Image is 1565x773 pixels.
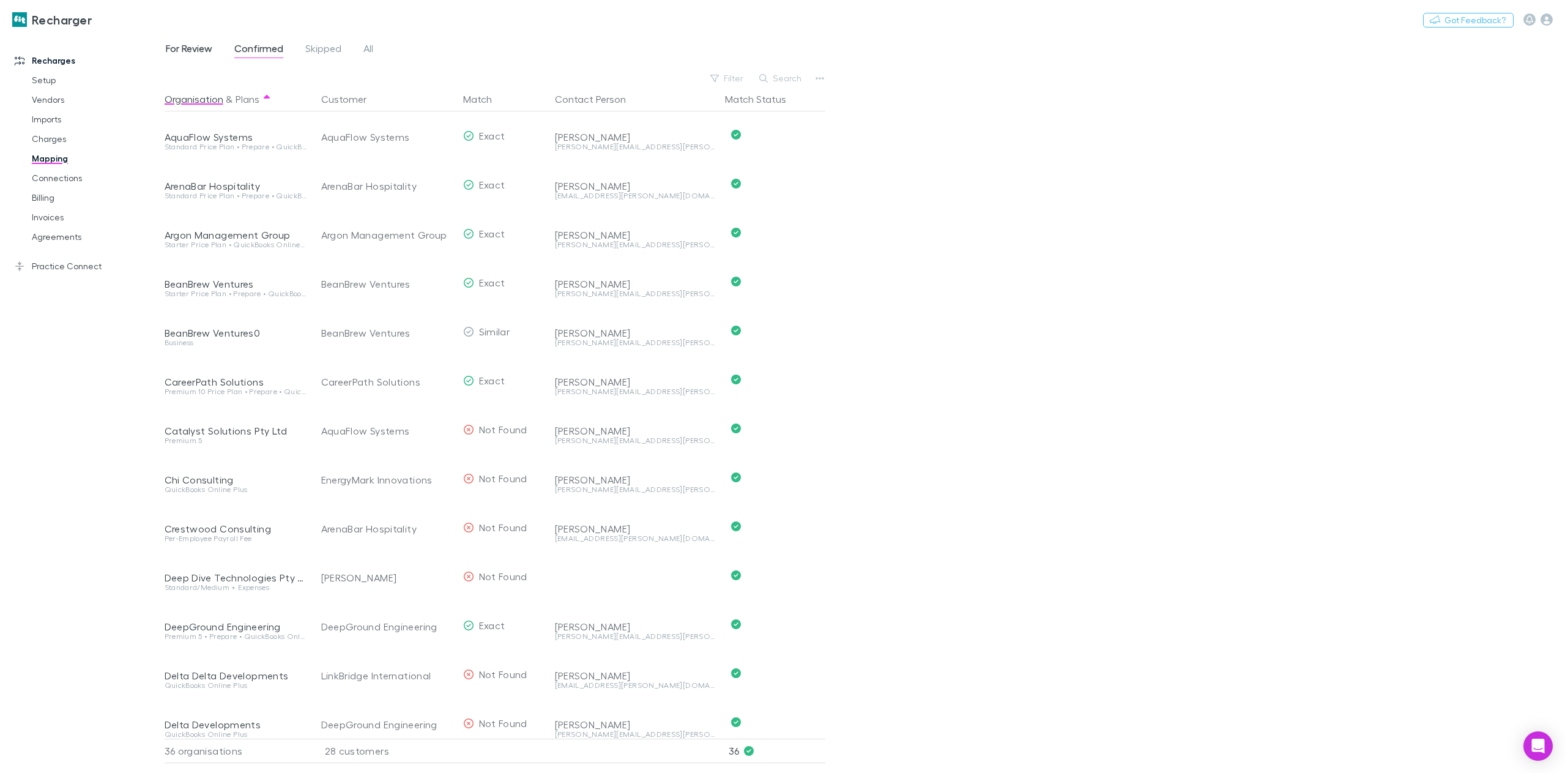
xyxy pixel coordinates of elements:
[165,572,307,584] div: Deep Dive Technologies Pty Ltd
[555,682,715,689] div: [EMAIL_ADDRESS][PERSON_NAME][DOMAIN_NAME]
[555,621,715,633] div: [PERSON_NAME]
[165,180,307,192] div: ArenaBar Hospitality
[731,424,741,433] svg: Confirmed
[1523,731,1553,761] div: Open Intercom Messenger
[165,241,307,248] div: Starter Price Plan • QuickBooks Online Plus
[321,504,453,553] div: ArenaBar Hospitality
[753,71,809,86] button: Search
[165,739,311,763] div: 36 organisations
[2,256,171,276] a: Practice Connect
[479,619,505,631] span: Exact
[731,277,741,286] svg: Confirmed
[5,5,99,34] a: Recharger
[321,651,453,700] div: LinkBridge International
[363,42,373,58] span: All
[479,228,505,239] span: Exact
[555,87,641,111] button: Contact Person
[305,42,341,58] span: Skipped
[321,162,453,211] div: ArenaBar Hospitality
[479,521,527,533] span: Not Found
[165,87,223,111] button: Organisation
[555,327,715,339] div: [PERSON_NAME]
[555,731,715,738] div: [PERSON_NAME][EMAIL_ADDRESS][PERSON_NAME][DOMAIN_NAME]
[731,179,741,189] svg: Confirmed
[555,339,715,346] div: [PERSON_NAME][EMAIL_ADDRESS][PERSON_NAME][DOMAIN_NAME]
[12,12,27,27] img: Recharger's Logo
[165,290,307,297] div: Starter Price Plan • Prepare • QuickBooks Online Plus • Company • BGL • Business • Xero
[731,717,741,727] svg: Confirmed
[165,670,307,682] div: Delta Delta Developments
[731,228,741,237] svg: Confirmed
[165,584,307,591] div: Standard/Medium + Expenses
[731,521,741,531] svg: Confirmed
[321,553,453,602] div: [PERSON_NAME]
[165,731,307,738] div: QuickBooks Online Plus
[555,437,715,444] div: [PERSON_NAME][EMAIL_ADDRESS][PERSON_NAME][DOMAIN_NAME]
[32,12,92,27] h3: Recharger
[479,717,527,729] span: Not Found
[165,425,307,437] div: Catalyst Solutions Pty Ltd
[1423,13,1514,28] button: Got Feedback?
[555,388,715,395] div: [PERSON_NAME][EMAIL_ADDRESS][PERSON_NAME][DOMAIN_NAME]
[321,602,453,651] div: DeepGround Engineering
[555,535,715,542] div: [EMAIL_ADDRESS][PERSON_NAME][DOMAIN_NAME]
[165,327,307,339] div: BeanBrew Ventures0
[555,376,715,388] div: [PERSON_NAME]
[165,278,307,290] div: BeanBrew Ventures
[165,131,307,143] div: AquaFlow Systems
[731,570,741,580] svg: Confirmed
[321,211,453,260] div: Argon Management Group
[165,229,307,241] div: Argon Management Group
[165,719,307,731] div: Delta Developments
[20,207,171,227] a: Invoices
[555,278,715,290] div: [PERSON_NAME]
[555,241,715,248] div: [PERSON_NAME][EMAIL_ADDRESS][PERSON_NAME][DOMAIN_NAME]
[2,51,171,70] a: Recharges
[555,633,715,640] div: [PERSON_NAME][EMAIL_ADDRESS][PERSON_NAME][DOMAIN_NAME]
[321,357,453,406] div: CareerPath Solutions
[479,375,505,386] span: Exact
[20,70,171,90] a: Setup
[20,168,171,188] a: Connections
[731,619,741,629] svg: Confirmed
[731,668,741,678] svg: Confirmed
[555,229,715,241] div: [PERSON_NAME]
[731,326,741,335] svg: Confirmed
[321,455,453,504] div: EnergyMark Innovations
[165,143,307,151] div: Standard Price Plan • Prepare • QuickBooks Online Plus
[321,87,381,111] button: Customer
[165,437,307,444] div: Premium 5
[731,130,741,140] svg: Confirmed
[479,668,527,680] span: Not Found
[165,388,307,395] div: Premium 10 Price Plan • Prepare • QuickBooks Online Plus
[479,472,527,484] span: Not Found
[555,180,715,192] div: [PERSON_NAME]
[165,621,307,633] div: DeepGround Engineering
[165,486,307,493] div: QuickBooks Online Plus
[20,110,171,129] a: Imports
[321,700,453,749] div: DeepGround Engineering
[321,308,453,357] div: BeanBrew Ventures
[555,192,715,200] div: [EMAIL_ADDRESS][PERSON_NAME][DOMAIN_NAME]
[555,486,715,493] div: [PERSON_NAME][EMAIL_ADDRESS][PERSON_NAME][DOMAIN_NAME]
[165,523,307,535] div: Crestwood Consulting
[165,192,307,200] div: Standard Price Plan • Prepare • QuickBooks Online Plus • Company • Business
[729,739,825,763] p: 36
[479,179,505,190] span: Exact
[20,227,171,247] a: Agreements
[479,570,527,582] span: Not Found
[731,472,741,482] svg: Confirmed
[165,535,307,542] div: Per-Employee Payroll Fee
[20,188,171,207] a: Billing
[311,739,458,763] div: 28 customers
[166,42,212,58] span: For Review
[165,474,307,486] div: Chi Consulting
[165,633,307,640] div: Premium 5 • Prepare • QuickBooks Online Plus
[20,129,171,149] a: Charges
[321,113,453,162] div: AquaFlow Systems
[234,42,283,58] span: Confirmed
[463,87,507,111] button: Match
[555,523,715,535] div: [PERSON_NAME]
[479,326,510,337] span: Similar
